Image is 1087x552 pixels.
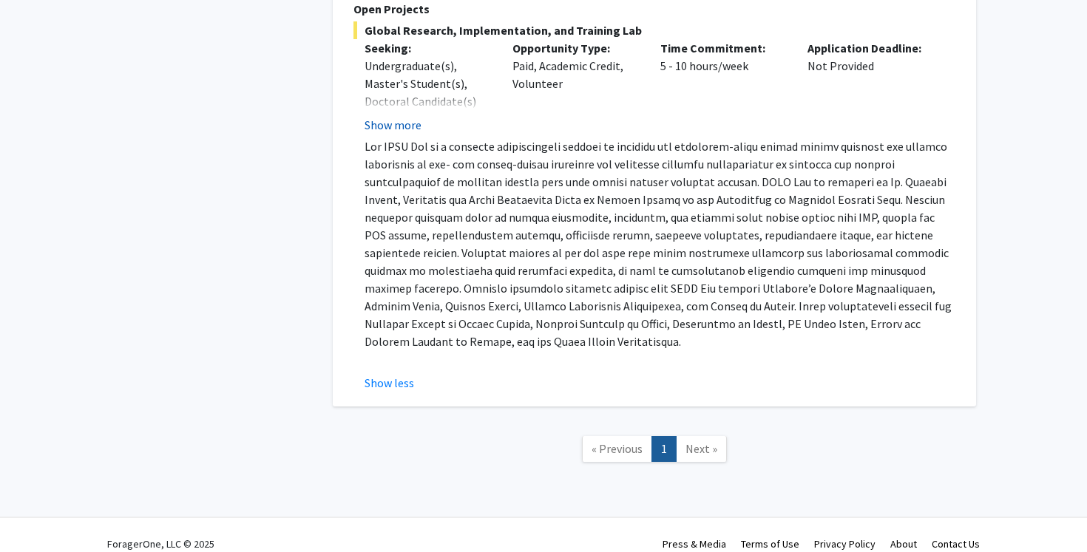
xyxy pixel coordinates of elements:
[796,39,944,134] div: Not Provided
[676,436,727,462] a: Next Page
[663,537,726,551] a: Press & Media
[365,374,414,392] button: Show less
[365,116,421,134] button: Show more
[365,57,490,199] div: Undergraduate(s), Master's Student(s), Doctoral Candidate(s) (PhD, MD, DMD, PharmD, etc.), Postdo...
[11,485,63,541] iframe: Chat
[333,421,976,481] nav: Page navigation
[582,436,652,462] a: Previous Page
[365,139,952,349] span: Lor IPSU Dol si a consecte adipiscingeli seddoei te incididu utl etdolorem-aliqu enimad minimv qu...
[890,537,917,551] a: About
[814,537,876,551] a: Privacy Policy
[353,21,955,39] span: Global Research, Implementation, and Training Lab
[651,436,677,462] a: 1
[932,537,980,551] a: Contact Us
[365,39,490,57] p: Seeking:
[660,39,786,57] p: Time Commitment:
[685,441,717,456] span: Next »
[512,39,638,57] p: Opportunity Type:
[592,441,643,456] span: « Previous
[807,39,933,57] p: Application Deadline:
[501,39,649,134] div: Paid, Academic Credit, Volunteer
[741,537,799,551] a: Terms of Use
[649,39,797,134] div: 5 - 10 hours/week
